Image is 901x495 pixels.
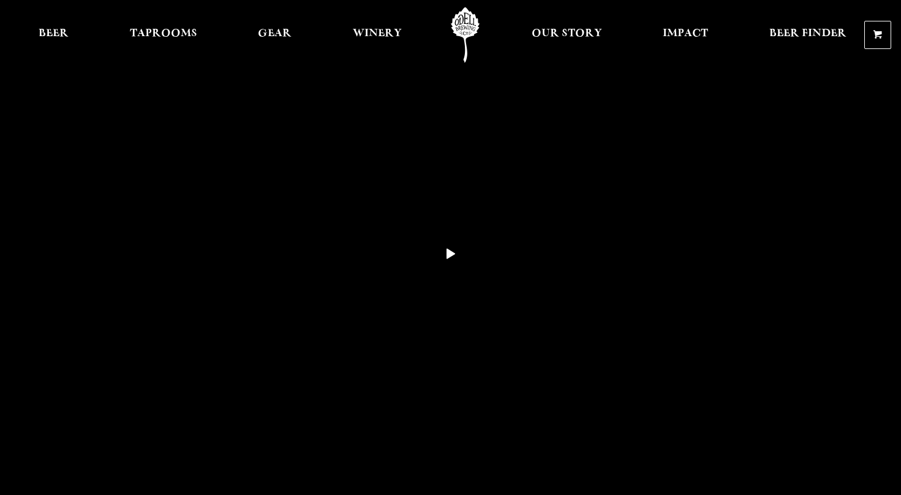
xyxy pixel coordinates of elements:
[345,7,410,62] a: Winery
[442,7,488,62] a: Odell Home
[39,29,69,39] span: Beer
[761,7,854,62] a: Beer Finder
[769,29,846,39] span: Beer Finder
[250,7,300,62] a: Gear
[31,7,77,62] a: Beer
[122,7,205,62] a: Taprooms
[663,29,708,39] span: Impact
[130,29,197,39] span: Taprooms
[353,29,402,39] span: Winery
[524,7,610,62] a: Our Story
[532,29,602,39] span: Our Story
[655,7,716,62] a: Impact
[258,29,292,39] span: Gear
